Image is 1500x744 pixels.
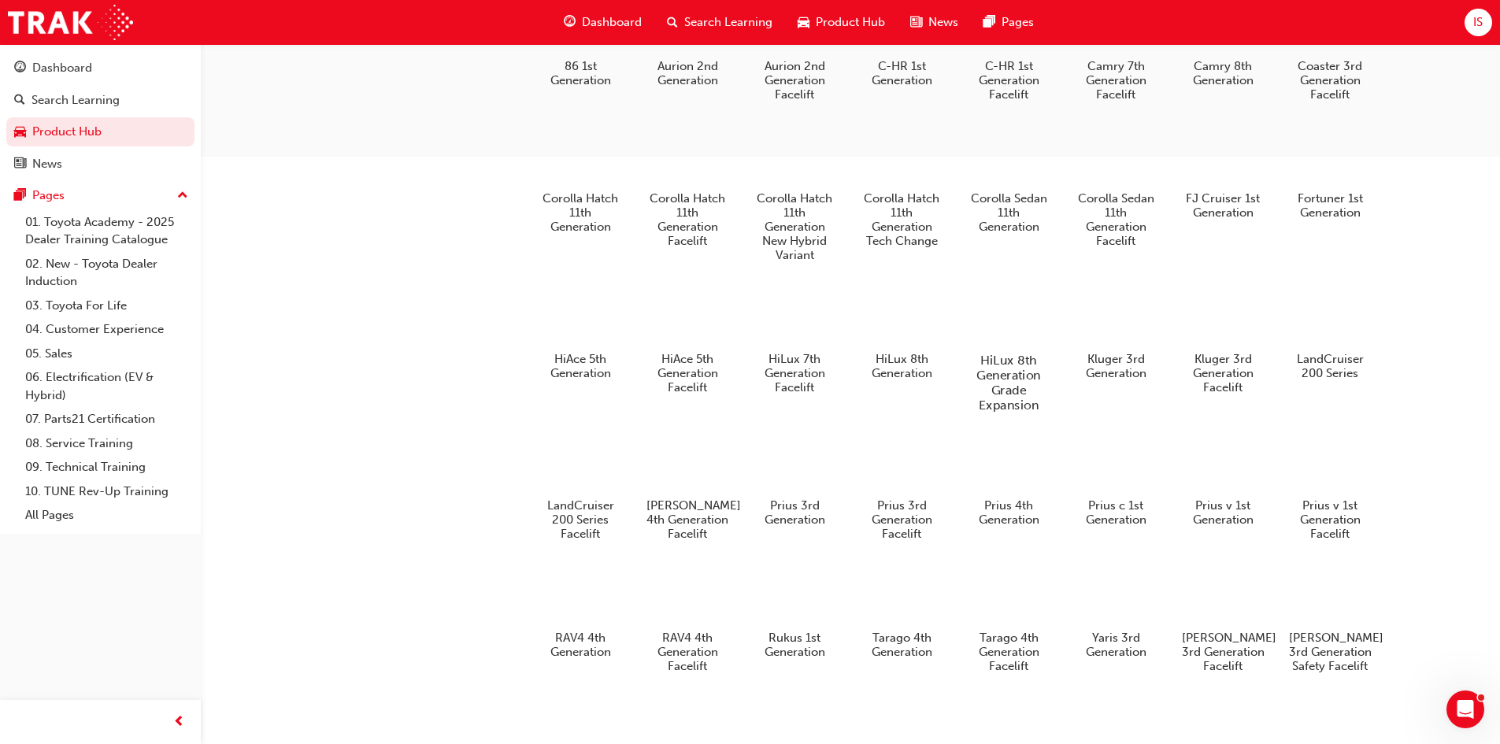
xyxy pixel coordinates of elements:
h5: Corolla Sedan 11th Generation Facelift [1075,191,1157,248]
iframe: Intercom live chat [1446,690,1484,728]
a: 05. Sales [19,342,194,366]
h5: Tarago 4th Generation Facelift [968,631,1050,673]
button: DashboardSearch LearningProduct HubNews [6,50,194,181]
span: search-icon [667,13,678,32]
span: news-icon [14,157,26,172]
a: Tarago 4th Generation Facelift [961,560,1056,679]
a: HiAce 5th Generation [533,281,628,387]
a: 07. Parts21 Certification [19,407,194,431]
h5: Prius v 1st Generation Facelift [1289,498,1372,541]
h5: LandCruiser 200 Series [1289,352,1372,380]
a: Trak [8,5,133,40]
a: Kluger 3rd Generation [1069,281,1163,387]
span: guage-icon [14,61,26,76]
h5: Corolla Hatch 11th Generation [539,191,622,234]
a: Corolla Hatch 11th Generation New Hybrid Variant [747,120,842,268]
span: car-icon [14,125,26,139]
a: Prius v 1st Generation Facelift [1283,428,1377,547]
a: Prius c 1st Generation [1069,428,1163,533]
a: [PERSON_NAME] 4th Generation Facelift [640,428,735,547]
a: RAV4 4th Generation Facelift [640,560,735,679]
span: car-icon [798,13,809,32]
h5: Corolla Hatch 11th Generation Facelift [646,191,729,248]
a: LandCruiser 200 Series Facelift [533,428,628,547]
a: search-iconSearch Learning [654,6,785,39]
a: Prius 3rd Generation Facelift [854,428,949,547]
span: News [928,13,958,31]
span: up-icon [177,186,188,206]
button: IS [1465,9,1492,36]
h5: Prius v 1st Generation [1182,498,1265,527]
a: All Pages [19,503,194,527]
a: Search Learning [6,86,194,115]
h5: RAV4 4th Generation [539,631,622,659]
a: 06. Electrification (EV & Hybrid) [19,365,194,407]
a: RAV4 4th Generation [533,560,628,665]
button: Pages [6,181,194,210]
span: search-icon [14,94,25,108]
h5: FJ Cruiser 1st Generation [1182,191,1265,220]
a: 02. New - Toyota Dealer Induction [19,252,194,294]
a: Dashboard [6,54,194,83]
a: guage-iconDashboard [551,6,654,39]
a: LandCruiser 200 Series [1283,281,1377,387]
h5: Fortuner 1st Generation [1289,191,1372,220]
a: [PERSON_NAME] 3rd Generation Safety Facelift [1283,560,1377,679]
a: Corolla Sedan 11th Generation [961,120,1056,240]
h5: Prius 3rd Generation Facelift [861,498,943,541]
a: 08. Service Training [19,431,194,456]
a: News [6,150,194,179]
a: Tarago 4th Generation [854,560,949,665]
h5: Tarago 4th Generation [861,631,943,659]
span: news-icon [910,13,922,32]
h5: Kluger 3rd Generation [1075,352,1157,380]
h5: Camry 7th Generation Facelift [1075,59,1157,102]
a: Prius 3rd Generation [747,428,842,533]
a: Corolla Hatch 11th Generation Tech Change [854,120,949,254]
a: Kluger 3rd Generation Facelift [1176,281,1270,401]
a: car-iconProduct Hub [785,6,898,39]
h5: [PERSON_NAME] 3rd Generation Safety Facelift [1289,631,1372,673]
a: Corolla Sedan 11th Generation Facelift [1069,120,1163,254]
a: Rukus 1st Generation [747,560,842,665]
h5: Corolla Hatch 11th Generation New Hybrid Variant [754,191,836,262]
h5: Yaris 3rd Generation [1075,631,1157,659]
h5: HiLux 8th Generation Grade Expansion [965,353,1052,413]
h5: Coaster 3rd Generation Facelift [1289,59,1372,102]
div: Search Learning [31,91,120,109]
a: HiAce 5th Generation Facelift [640,281,735,401]
a: Product Hub [6,117,194,146]
h5: LandCruiser 200 Series Facelift [539,498,622,541]
a: HiLux 8th Generation [854,281,949,387]
span: pages-icon [14,189,26,203]
h5: 86 1st Generation [539,59,622,87]
a: Prius 4th Generation [961,428,1056,533]
a: pages-iconPages [971,6,1046,39]
a: 03. Toyota For Life [19,294,194,318]
h5: Camry 8th Generation [1182,59,1265,87]
h5: C-HR 1st Generation Facelift [968,59,1050,102]
span: Pages [1002,13,1034,31]
span: Dashboard [582,13,642,31]
a: HiLux 8th Generation Grade Expansion [961,281,1056,415]
a: HiLux 7th Generation Facelift [747,281,842,401]
h5: Prius 3rd Generation [754,498,836,527]
span: pages-icon [983,13,995,32]
h5: HiAce 5th Generation [539,352,622,380]
a: 10. TUNE Rev-Up Training [19,479,194,504]
a: FJ Cruiser 1st Generation [1176,120,1270,226]
h5: Corolla Sedan 11th Generation [968,191,1050,234]
h5: Aurion 2nd Generation Facelift [754,59,836,102]
a: Corolla Hatch 11th Generation [533,120,628,240]
h5: HiAce 5th Generation Facelift [646,352,729,394]
a: 09. Technical Training [19,455,194,479]
h5: Prius c 1st Generation [1075,498,1157,527]
h5: C-HR 1st Generation [861,59,943,87]
span: Search Learning [684,13,772,31]
div: Pages [32,187,65,205]
a: Prius v 1st Generation [1176,428,1270,533]
a: Yaris 3rd Generation [1069,560,1163,665]
h5: Kluger 3rd Generation Facelift [1182,352,1265,394]
h5: HiLux 8th Generation [861,352,943,380]
span: guage-icon [564,13,576,32]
